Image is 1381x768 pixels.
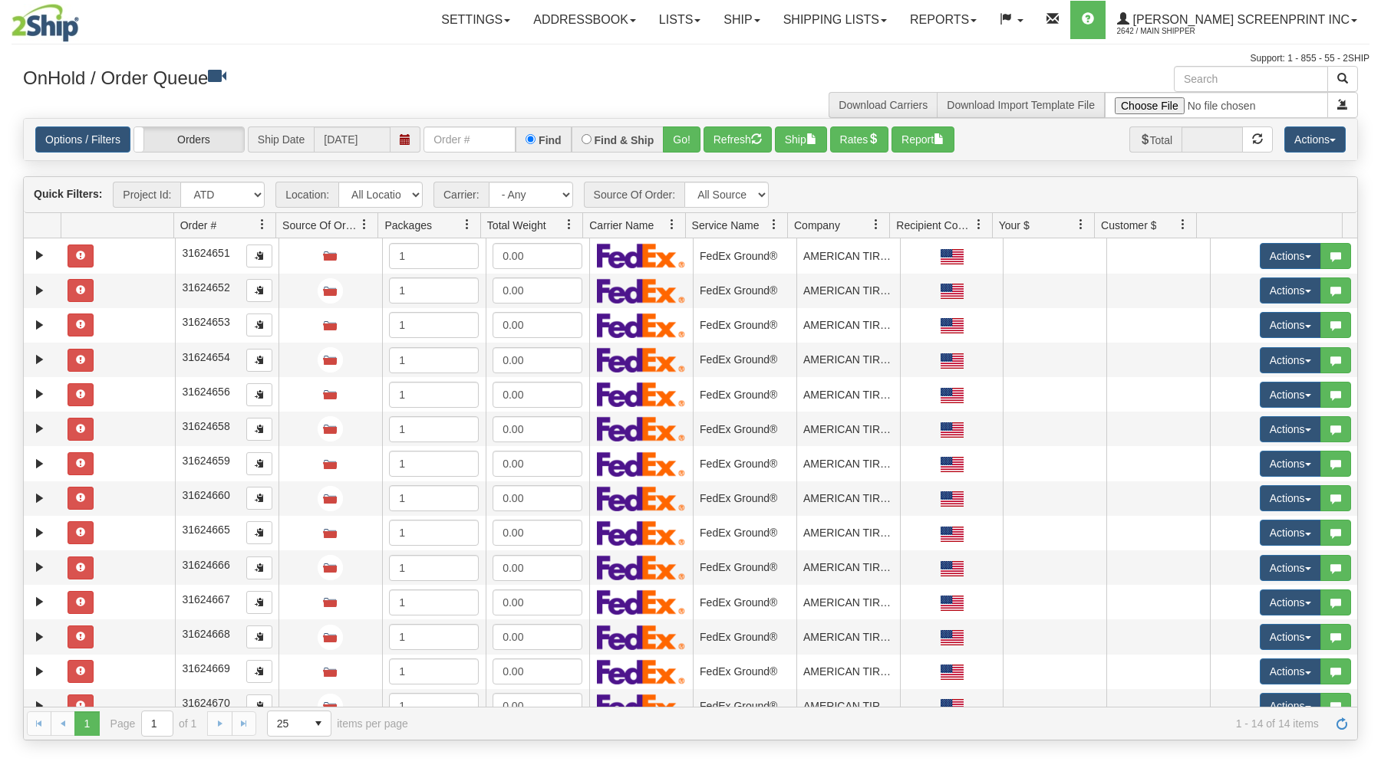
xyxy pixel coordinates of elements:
span: 31624656 [182,386,229,398]
span: 2642 / Main Shipper [1117,24,1232,39]
label: Find & Ship [595,135,654,146]
input: Search [1174,66,1328,92]
button: Search [1327,66,1358,92]
a: Expand [30,281,49,300]
img: FedEx Express® [597,347,685,373]
img: FedEx Express® [597,278,685,304]
img: FedEx Express® [597,625,685,650]
span: 31624652 [182,281,229,294]
img: FedEx Express® [597,382,685,407]
td: AMERICAN TIRE DISTRIBUTORS [796,412,900,446]
img: US [941,457,964,472]
a: Options / Filters [35,126,130,153]
td: AMERICAN TIRE DISTRIBUTORS [796,619,900,654]
span: 31624670 [182,697,229,709]
img: File [318,694,343,719]
button: Actions [1260,589,1321,615]
label: Quick Filters: [34,186,102,202]
img: FedEx Express® [597,520,685,546]
img: US [941,353,964,369]
span: Packages [384,218,431,233]
button: Copy to clipboard [246,556,272,579]
span: Customer $ [1101,218,1156,233]
td: FedEx Ground® [693,516,796,550]
button: Report [892,126,954,153]
td: AMERICAN TIRE DISTRIBUTORS [796,343,900,377]
span: Page of 1 [110,711,197,737]
img: File [318,451,343,477]
a: Lists [648,1,712,39]
td: FedEx Ground® [693,308,796,343]
img: logo2642.jpg [12,4,79,42]
a: Expand [30,385,49,404]
img: FedEx Express® [597,313,685,338]
td: AMERICAN TIRE DISTRIBUTORS [796,655,900,689]
img: US [941,422,964,438]
td: FedEx Ground® [693,377,796,412]
td: AMERICAN TIRE DISTRIBUTORS [796,585,900,619]
span: Recipient Country [896,218,973,233]
td: FedEx Ground® [693,481,796,516]
button: Copy to clipboard [246,694,272,717]
input: Page 1 [142,711,173,736]
img: US [941,388,964,403]
img: FedEx Express® [597,589,685,615]
td: AMERICAN TIRE DISTRIBUTORS [796,238,900,273]
a: Ship [712,1,771,39]
a: Recipient Country filter column settings [966,212,992,238]
span: 31624660 [182,489,229,501]
img: File [318,555,343,580]
a: Refresh [1330,711,1354,736]
img: US [941,630,964,645]
img: File [318,243,343,268]
a: Expand [30,419,49,438]
span: 31624653 [182,316,229,328]
a: Expand [30,316,49,335]
span: Project Id: [113,182,180,208]
img: FedEx Express® [597,486,685,511]
td: AMERICAN TIRE DISTRIBUTORS [796,516,900,550]
button: Copy to clipboard [246,452,272,475]
a: Expand [30,697,49,716]
a: Expand [30,455,49,474]
span: Ship Date [248,126,314,153]
a: Expand [30,350,49,369]
span: Page 1 [74,711,99,736]
div: grid toolbar [24,177,1357,213]
span: Carrier Name [589,218,654,233]
button: Actions [1260,347,1321,373]
a: Total Weight filter column settings [556,212,582,238]
td: AMERICAN TIRE DISTRIBUTORS [796,377,900,412]
iframe: chat widget [1346,306,1379,462]
a: Addressbook [522,1,648,39]
td: AMERICAN TIRE DISTRIBUTORS [796,446,900,481]
span: Carrier: [433,182,489,208]
img: US [941,491,964,507]
td: FedEx Ground® [693,619,796,654]
td: AMERICAN TIRE DISTRIBUTORS [796,550,900,585]
td: FedEx Ground® [693,655,796,689]
img: FedEx Express® [597,451,685,477]
button: Actions [1260,658,1321,684]
button: Copy to clipboard [246,279,272,302]
img: File [318,589,343,615]
img: FedEx Express® [597,243,685,268]
img: File [318,347,343,373]
td: FedEx Ground® [693,446,796,481]
a: [PERSON_NAME] Screenprint Inc 2642 / Main Shipper [1106,1,1369,39]
a: Company filter column settings [863,212,889,238]
img: US [941,561,964,576]
button: Refresh [704,126,772,153]
span: Service Name [692,218,760,233]
img: FedEx Express® [597,555,685,580]
button: Copy to clipboard [246,487,272,510]
img: File [318,520,343,546]
a: Expand [30,558,49,577]
button: Actions [1260,277,1321,304]
td: FedEx Ground® [693,689,796,724]
img: US [941,699,964,714]
button: Actions [1260,451,1321,477]
a: Download Import Template File [947,99,1095,111]
button: Actions [1260,693,1321,719]
button: Rates [830,126,889,153]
